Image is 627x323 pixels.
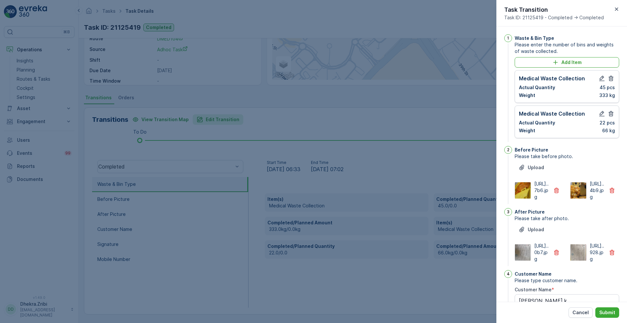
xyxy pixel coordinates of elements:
button: Upload File [515,162,548,173]
span: Please enter the number of bins and weights of waste collected. [515,41,619,55]
p: Before Picture [515,147,548,153]
button: Add Item [515,57,619,68]
p: 45 pcs [600,84,615,91]
div: 2 [504,146,512,154]
p: Upload [528,164,544,171]
p: After Picture [515,209,545,215]
span: Please take after photo. [515,215,619,222]
p: Task Transition [504,5,604,14]
p: Medical Waste Collection [519,74,585,82]
p: Medical Waste Collection [519,110,585,118]
img: Media Preview [571,244,586,261]
p: Actual Quantity [519,120,555,126]
p: 66 kg [602,127,615,134]
p: Cancel [572,309,589,316]
img: Media Preview [571,182,586,199]
label: Customer Name [515,287,552,292]
p: Add Item [561,59,582,66]
span: Please take before photo. [515,153,619,160]
button: Submit [595,307,619,318]
p: Weight [519,92,535,99]
p: Submit [599,309,615,316]
button: Cancel [569,307,593,318]
div: 1 [504,34,512,42]
img: Media Preview [515,182,531,199]
div: 4 [504,270,512,278]
p: [URL]..0b7.jpg [534,243,549,262]
div: 3 [504,208,512,216]
p: Waste & Bin Type [515,35,554,41]
p: Customer Name [515,271,552,277]
p: Weight [519,127,535,134]
p: Actual Quantity [519,84,555,91]
p: 22 pcs [600,120,615,126]
p: [URL]..7b6.jpg [534,181,549,200]
span: Please type customer name. [515,277,619,284]
p: Upload [528,226,544,233]
p: 333 kg [599,92,615,99]
button: Upload File [515,224,548,235]
p: [URL]..4b9.jpg [590,181,605,200]
span: Task ID: 21125419 - Completed -> Completed [504,14,604,21]
img: Media Preview [515,244,531,261]
p: [URL]..928.jpg [590,243,605,262]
